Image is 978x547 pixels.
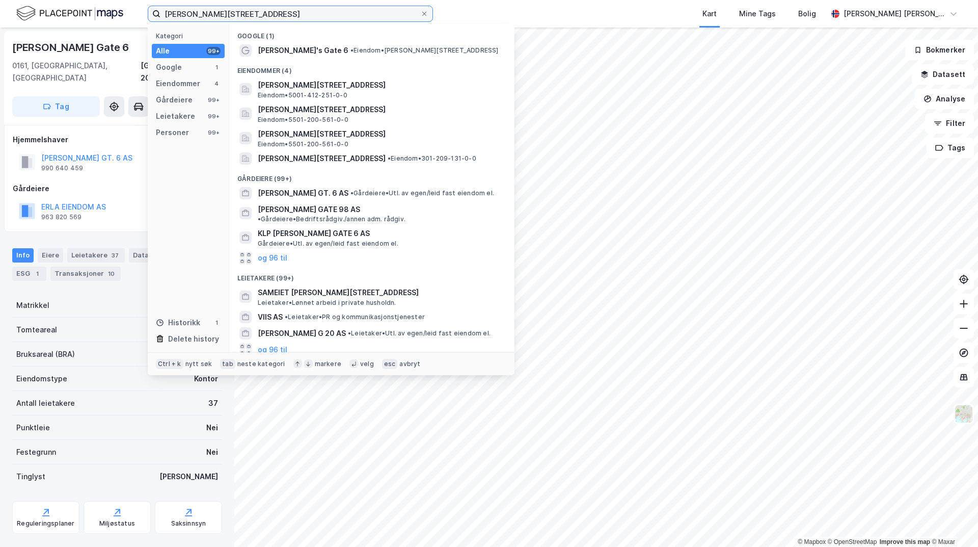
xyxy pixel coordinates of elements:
div: Tinglyst [16,471,45,483]
div: Bruksareal (BRA) [16,348,75,360]
span: [PERSON_NAME][STREET_ADDRESS] [258,79,502,91]
span: [PERSON_NAME] GT. 6 AS [258,187,348,199]
div: Google [156,61,182,73]
div: Delete history [168,333,219,345]
div: Leietakere [156,110,195,122]
div: Eiendommer [156,77,200,90]
a: OpenStreetMap [828,538,877,545]
span: [PERSON_NAME][STREET_ADDRESS] [258,128,502,140]
div: Eiere [38,248,63,263]
div: Google (1) [229,24,514,42]
div: Bolig [798,8,816,20]
div: Gårdeiere [13,183,222,195]
div: Nei [206,422,218,434]
span: Leietaker • Utl. av egen/leid fast eiendom el. [348,329,491,337]
div: [PERSON_NAME] Gate 6 [12,39,131,56]
span: Eiendom • 5001-412-251-0-0 [258,91,347,99]
div: Kart [702,8,717,20]
a: Mapbox [798,538,826,545]
span: [PERSON_NAME] G 20 AS [258,327,346,340]
div: 99+ [206,47,221,55]
img: Z [954,404,973,424]
span: Gårdeiere • Bedriftsrådgiv./annen adm. rådgiv. [258,215,405,223]
div: Personer [156,126,189,139]
div: Eiendommer (4) [229,59,514,77]
div: Hjemmelshaver [13,134,222,146]
span: [PERSON_NAME] GATE 98 AS [258,203,360,216]
div: Info [12,248,34,263]
div: 99+ [206,112,221,120]
div: 99+ [206,96,221,104]
iframe: Chat Widget [927,498,978,547]
span: • [350,189,354,197]
div: Miljøstatus [99,519,135,528]
span: • [388,154,391,162]
div: Matrikkel [16,299,49,311]
div: Eiendomstype [16,373,67,385]
span: Gårdeiere • Utl. av egen/leid fast eiendom el. [350,189,494,197]
button: og 96 til [258,344,287,356]
span: Gårdeiere • Utl. av egen/leid fast eiendom el. [258,240,398,248]
div: Historikk [156,317,200,329]
button: Filter [925,113,974,134]
div: Reguleringsplaner [17,519,74,528]
div: [PERSON_NAME] [PERSON_NAME] [844,8,945,20]
div: 1 [212,319,221,327]
div: ESG [12,267,46,281]
div: 1 [32,269,42,279]
button: og 96 til [258,252,287,264]
span: Leietaker • Lønnet arbeid i private husholdn. [258,299,396,307]
div: 99+ [206,128,221,137]
div: Festegrunn [16,446,56,458]
div: 4 [212,80,221,88]
span: • [348,329,351,337]
button: Tag [12,96,100,117]
div: Tomteareal [16,324,57,336]
button: Datasett [912,64,974,85]
span: • [350,46,354,54]
div: 37 [208,397,218,409]
div: Saksinnsyn [171,519,206,528]
img: logo.f888ab2527a4732fd821a326f86c7f29.svg [16,5,123,22]
div: markere [315,360,341,368]
span: [PERSON_NAME][STREET_ADDRESS] [258,103,502,116]
div: Kontor [194,373,218,385]
input: Søk på adresse, matrikkel, gårdeiere, leietakere eller personer [160,6,420,21]
span: [PERSON_NAME]'s Gate 6 [258,44,348,57]
div: 990 640 459 [41,164,83,172]
div: 1 [212,63,221,71]
div: tab [220,359,235,369]
div: Nei [206,446,218,458]
div: [GEOGRAPHIC_DATA], 209/131 [141,60,222,84]
div: Mine Tags [739,8,776,20]
button: Analyse [915,89,974,109]
div: Alle [156,45,170,57]
span: VIIS AS [258,311,283,323]
div: 0161, [GEOGRAPHIC_DATA], [GEOGRAPHIC_DATA] [12,60,141,84]
span: Eiendom • 5501-200-561-0-0 [258,140,348,148]
button: Tags [927,138,974,158]
div: Gårdeiere (99+) [229,167,514,185]
span: Eiendom • 301-209-131-0-0 [388,154,476,163]
div: Leietakere (99+) [229,266,514,284]
div: 37 [110,250,121,261]
div: velg [360,360,374,368]
button: Bokmerker [905,40,974,60]
div: Kontrollprogram for chat [927,498,978,547]
div: Transaksjoner [50,267,121,281]
div: Kategori [156,32,225,40]
span: • [285,313,288,321]
span: KLP [PERSON_NAME] GATE 6 AS [258,227,502,240]
div: neste kategori [237,360,285,368]
div: 963 820 569 [41,213,81,221]
div: Datasett [129,248,179,263]
div: [PERSON_NAME] [159,471,218,483]
div: Punktleie [16,422,50,434]
span: • [258,215,261,223]
span: Eiendom • [PERSON_NAME][STREET_ADDRESS] [350,46,499,55]
div: nytt søk [185,360,212,368]
span: Eiendom • 5501-200-561-0-0 [258,116,348,124]
div: Leietakere [67,248,125,263]
div: esc [382,359,398,369]
div: Ctrl + k [156,359,183,369]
